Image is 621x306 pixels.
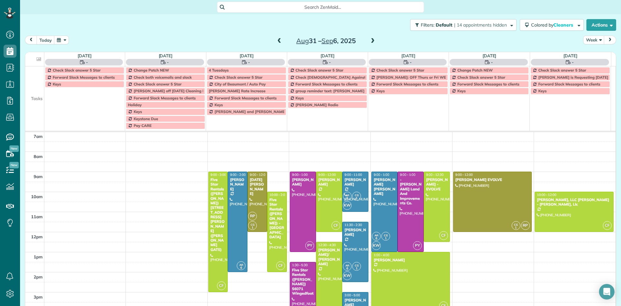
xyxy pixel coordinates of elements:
span: [PERSON_NAME] and [PERSON_NAME] Off Every [DATE] [214,109,317,114]
small: 6 [343,266,351,272]
span: RP [248,212,257,221]
span: 9:00 - 1:00 [374,173,389,177]
span: Forward Slack Messages to clients [214,96,277,100]
span: 10:00 - 2:00 [269,193,287,197]
small: 6 [372,235,380,242]
span: Keys [457,88,466,93]
a: [DATE] [321,53,334,58]
span: New [9,145,19,152]
div: [PERSON_NAME]/ [PERSON_NAME] [318,248,340,266]
div: [PERSON_NAME] [373,258,448,262]
span: Forward Slack Messages to clients [538,82,600,86]
span: City of Beaumont / Auto Pay [214,82,266,86]
small: 1 [353,266,361,272]
span: Keys [214,102,223,107]
span: 9:00 - 12:30 [426,173,443,177]
div: [PERSON_NAME] [292,177,314,187]
span: CG [514,223,518,226]
span: 1:00 - 4:00 [374,253,389,257]
span: 3:00 - 5:00 [344,293,360,297]
span: AR [375,233,378,237]
div: Five Star Rentals ([PERSON_NAME]) [STREET_ADDRESS][PERSON_NAME] ([PERSON_NAME] GATE) [210,177,226,252]
button: next [604,36,616,44]
span: CF [603,221,612,230]
span: Keys [296,96,304,100]
a: [DATE] [563,53,577,58]
button: Filters: Default | 14 appointments hidden [410,19,517,31]
span: Check both voicemails and slack [134,75,192,80]
span: 9:00 - 1:00 [292,173,308,177]
span: 9:00 - 12:00 [250,173,267,177]
div: [PERSON_NAME] [PERSON_NAME] [373,177,396,196]
span: Check Slack answer 5 Star [214,75,262,80]
span: Forward Slack Messages to clients [53,75,115,80]
span: 12:30 - 4:30 [318,243,336,247]
span: PY [413,241,422,250]
div: - [PERSON_NAME] Land And Improvements Co. [399,177,422,205]
span: Forward Slack Messages to clients [134,96,196,100]
span: group reminder text: [PERSON_NAME] [296,88,365,93]
span: Change Patch NEW [134,68,169,73]
span: Keystone Due [134,116,158,121]
div: [PERSON_NAME], LLC [PERSON_NAME] - [PERSON_NAME], Llc [537,198,612,207]
div: [PERSON_NAME] [344,228,366,237]
small: 1 [382,235,390,242]
span: 8am [34,154,43,159]
span: Keys [376,88,385,93]
span: 9:00 - 12:00 [318,173,336,177]
span: [PERSON_NAME] Radio [296,102,338,107]
span: RP [521,221,530,230]
span: 7am [34,134,43,139]
span: Check Slack answer 5 Star [134,82,181,86]
span: 9am [34,174,43,179]
span: - [248,59,250,65]
span: AR [345,264,349,267]
button: today [37,36,55,44]
span: CG [251,223,255,226]
span: Forward Slack Messages to clients [457,82,519,86]
span: 11:30 - 2:30 [344,223,362,227]
a: [DATE] [483,53,496,58]
button: Actions [586,19,616,31]
span: Cleaners [553,22,574,28]
span: Aug [296,37,309,45]
a: [DATE] [401,53,415,58]
span: Check Slack answer 5 Star [296,68,343,73]
small: 6 [237,265,245,271]
span: KW [343,271,352,280]
div: Open Intercom Messenger [599,284,615,300]
span: Filters: [421,22,434,28]
span: Forward Slack Messages to clients [296,82,358,86]
span: - [491,59,493,65]
span: Default [436,22,453,28]
span: - [572,59,574,65]
span: KW [343,201,352,210]
span: - [329,59,331,65]
button: Week [583,36,605,44]
span: Keys [538,88,547,93]
span: 9:00 - 2:00 [230,173,245,177]
small: 1 [353,195,361,201]
span: 12pm [31,234,43,239]
span: CG [355,264,359,267]
span: Keys [134,109,142,114]
span: PY [305,241,314,250]
span: 9:00 - 1:00 [400,173,415,177]
div: Five Star Rentals ([PERSON_NAME]) 56071 Wingedfoot [292,268,314,296]
span: 3pm [34,294,43,300]
small: 1 [248,225,256,231]
span: | 14 appointments hidden [454,22,507,28]
button: Colored byCleaners [520,19,584,31]
span: Check Slack answer 5 Star [376,68,424,73]
small: 1 [512,225,520,231]
span: 9:00 - 3:00 [211,173,226,177]
span: 4 Tuesdays [209,68,229,73]
div: [PERSON_NAME] [230,177,245,191]
span: - [410,59,412,65]
span: Colored by [531,22,575,28]
span: CF [276,261,285,270]
span: Check Slack answer 5 Star [53,68,101,73]
span: Check Slack answer 5 Star [538,68,586,73]
span: Forward Slack Messages to clients [376,82,439,86]
span: Check Slack answer 5 Star [457,75,505,80]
